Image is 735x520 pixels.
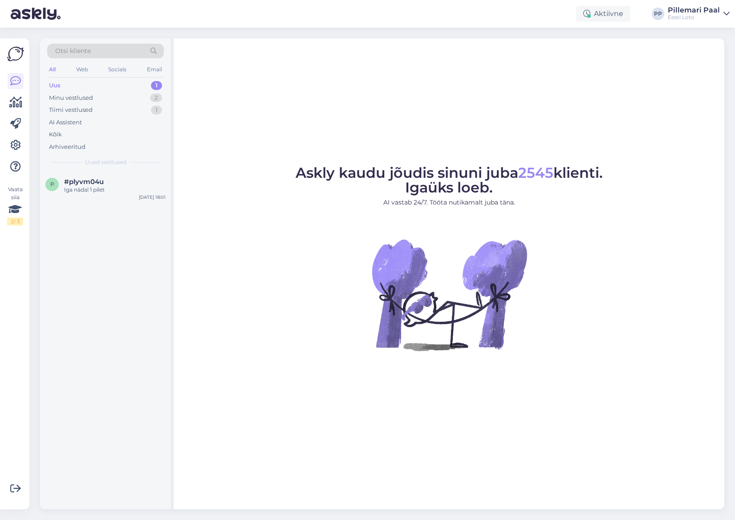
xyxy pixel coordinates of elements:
[145,64,164,75] div: Email
[49,106,93,115] div: Tiimi vestlused
[106,64,128,75] div: Socials
[7,45,24,62] img: Askly Logo
[50,181,54,188] span: p
[49,118,82,127] div: AI Assistent
[7,217,23,225] div: 2 / 3
[668,7,720,14] div: Pillemari Paal
[668,7,730,21] a: Pillemari PaalEesti Loto
[652,8,664,20] div: PP
[55,46,91,56] span: Otsi kliente
[49,143,85,151] div: Arhiveeritud
[150,94,162,102] div: 2
[668,14,720,21] div: Eesti Loto
[49,81,61,90] div: Uus
[151,81,162,90] div: 1
[576,6,630,22] div: Aktiivne
[139,194,166,201] div: [DATE] 18:01
[47,64,57,75] div: All
[151,106,162,115] div: 1
[518,164,553,181] span: 2545
[64,178,104,186] span: #plyvm04u
[64,186,166,194] div: Iga nädal 1 pilet
[85,158,126,166] span: Uued vestlused
[7,185,23,225] div: Vaata siia
[296,198,603,207] p: AI vastab 24/7. Tööta nutikamalt juba täna.
[74,64,90,75] div: Web
[49,94,93,102] div: Minu vestlused
[369,214,529,375] img: No Chat active
[296,164,603,196] span: Askly kaudu jõudis sinuni juba klienti. Igaüks loeb.
[49,130,62,139] div: Kõik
